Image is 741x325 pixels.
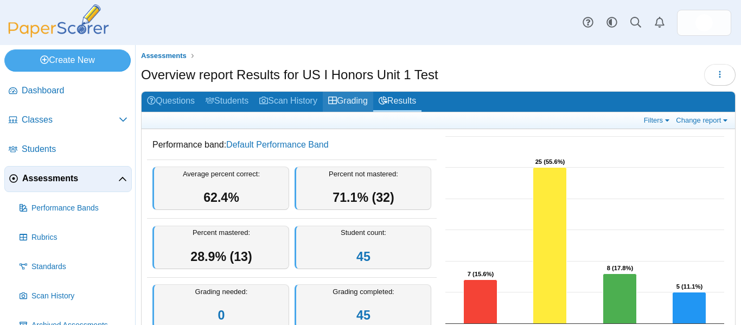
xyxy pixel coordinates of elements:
[4,166,132,192] a: Assessments
[677,10,731,36] a: ps.3EkigzR8e34dNbR6
[226,140,329,149] a: Default Performance Band
[535,158,565,165] text: 25 (55.6%)
[141,52,187,60] span: Assessments
[142,92,200,112] a: Questions
[141,66,438,84] h1: Overview report Results for US I Honors Unit 1 Test
[356,308,370,322] a: 45
[607,265,634,271] text: 8 (17.8%)
[295,226,431,270] div: Student count:
[254,92,323,112] a: Scan History
[641,116,674,125] a: Filters
[603,274,637,324] path: Standard Met, 8. Overall Assessment Performance.
[333,190,394,205] span: 71.1% (32)
[31,232,127,243] span: Rubrics
[4,4,113,37] img: PaperScorer
[22,143,127,155] span: Students
[138,49,189,63] a: Assessments
[15,225,132,251] a: Rubrics
[190,250,252,264] span: 28.9% (13)
[373,92,421,112] a: Results
[648,11,672,35] a: Alerts
[15,283,132,309] a: Scan History
[22,114,119,126] span: Classes
[468,271,494,277] text: 7 (15.6%)
[203,190,239,205] span: 62.4%
[673,292,706,324] path: Standard Exceeded, 5. Overall Assessment Performance.
[15,195,132,221] a: Performance Bands
[31,291,127,302] span: Scan History
[673,116,732,125] a: Change report
[218,308,225,322] a: 0
[31,203,127,214] span: Performance Bands
[533,168,567,324] path: Standard Nearly Met, 25. Overall Assessment Performance.
[695,14,713,31] span: Carly Phillips
[676,283,703,290] text: 5 (11.1%)
[147,131,437,159] dd: Performance band:
[464,280,497,324] path: Standard Not Yet Met, 7. Overall Assessment Performance.
[152,167,289,211] div: Average percent correct:
[31,262,127,272] span: Standards
[295,167,431,211] div: Percent not mastered:
[695,14,713,31] img: ps.3EkigzR8e34dNbR6
[15,254,132,280] a: Standards
[200,92,254,112] a: Students
[22,85,127,97] span: Dashboard
[152,226,289,270] div: Percent mastered:
[4,30,113,39] a: PaperScorer
[22,173,118,184] span: Assessments
[323,92,373,112] a: Grading
[356,250,370,264] a: 45
[4,49,131,71] a: Create New
[4,137,132,163] a: Students
[4,78,132,104] a: Dashboard
[4,107,132,133] a: Classes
